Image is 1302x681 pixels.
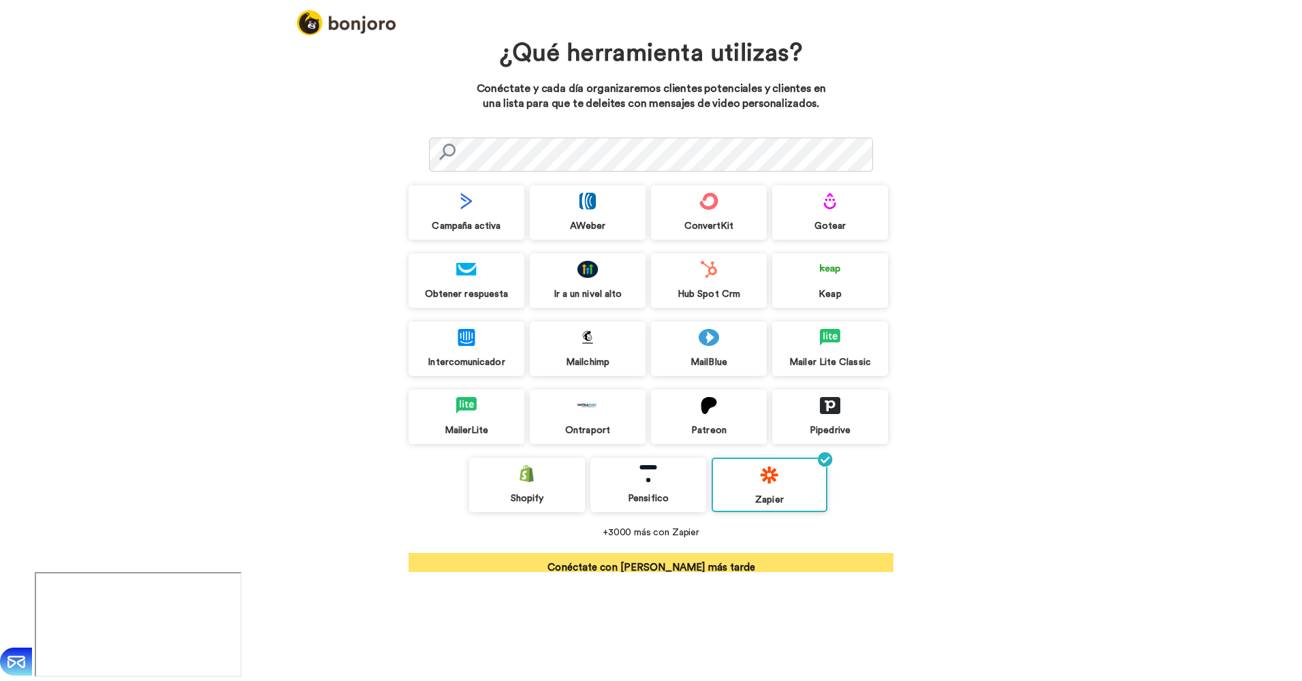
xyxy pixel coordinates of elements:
div: Zapier [713,494,826,506]
img: logo_shopify.svg [517,465,537,482]
div: MailBlue [651,356,767,368]
div: Hub Spot Crm [651,288,767,300]
img: logo_aweber.svg [577,193,598,210]
div: Shopify [469,492,585,505]
img: logo_pipedrive.png [820,397,840,414]
div: Keap [772,288,888,300]
div: Pensifico [590,492,706,505]
div: Intercomunicador [409,356,524,368]
div: Campaña activa [409,220,524,232]
div: Patreon [651,424,767,437]
img: logo_mailerlite.svg [456,397,477,414]
div: Ontraport [530,424,646,437]
img: logo_keap.svg [820,261,840,278]
div: +3000 más con Zapier [409,526,893,539]
div: Pipedrive [772,424,888,437]
img: logo_convertkit.svg [699,193,719,210]
img: logo_full.png [297,10,396,35]
img: logo_drip.svg [820,193,840,210]
img: logo_ontraport.svg [577,397,598,414]
img: logo_zapier.svg [759,466,780,484]
div: MailerLite [409,424,524,437]
img: logo_mailblue.png [699,329,719,346]
p: Conéctate y cada día organizaremos clientes potenciales y clientes en una lista para que te delei... [466,81,836,112]
div: Mailer Lite Classic [772,356,888,368]
div: Gotear [772,220,888,232]
h1: ¿Qué herramienta utilizas? [498,40,804,67]
img: logo_mailerlite.svg [820,329,840,346]
button: Conéctate con [PERSON_NAME] más tarde [409,553,893,580]
div: Obtener respuesta [409,288,524,300]
div: Ir a un nivel alto [530,288,646,300]
img: logo_gohighlevel.png [577,261,598,278]
div: ConvertKit [651,220,767,232]
img: search.svg [439,144,456,160]
img: logo_getresponse.svg [456,261,477,278]
img: logo_thinkific.svg [638,465,658,482]
img: logo_activecampaign.svg [456,193,477,210]
img: logo_patreon.svg [699,397,719,414]
img: logo_hubspot.svg [699,261,719,278]
img: logo_mailchimp.svg [577,329,598,346]
div: AWeber [530,220,646,232]
img: logo_intercom.svg [456,329,477,346]
div: Mailchimp [530,356,646,368]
